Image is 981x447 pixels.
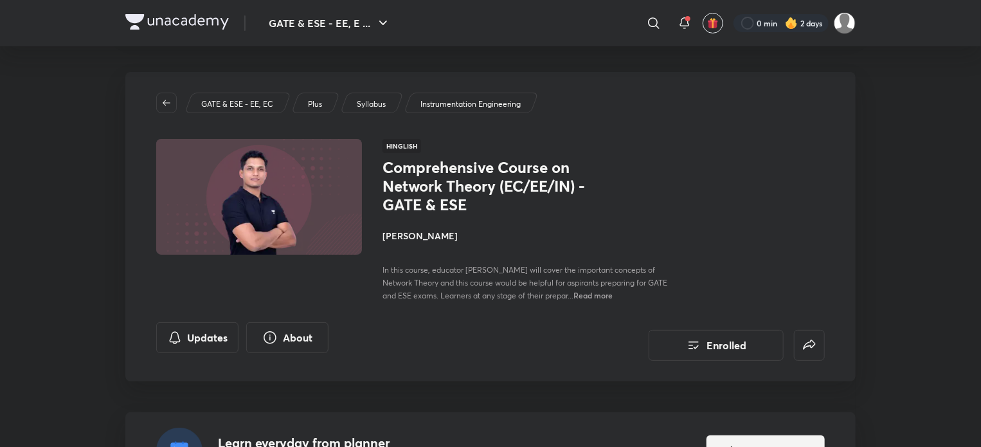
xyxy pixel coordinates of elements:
[382,229,670,242] h4: [PERSON_NAME]
[703,13,723,33] button: avatar
[306,98,325,110] a: Plus
[420,98,521,110] p: Instrumentation Engineering
[261,10,399,36] button: GATE & ESE - EE, E ...
[357,98,386,110] p: Syllabus
[573,290,613,300] span: Read more
[125,14,229,30] img: Company Logo
[156,322,239,353] button: Updates
[382,139,421,153] span: Hinglish
[649,330,784,361] button: Enrolled
[382,158,593,214] h1: Comprehensive Course on Network Theory (EC/EE/IN) - GATE & ESE
[154,138,364,256] img: Thumbnail
[308,98,322,110] p: Plus
[125,14,229,33] a: Company Logo
[382,265,667,300] span: In this course, educator [PERSON_NAME] will cover the important concepts of Network Theory and th...
[785,17,798,30] img: streak
[355,98,388,110] a: Syllabus
[794,330,825,361] button: false
[834,12,856,34] img: Suyash S
[201,98,273,110] p: GATE & ESE - EE, EC
[246,322,328,353] button: About
[199,98,276,110] a: GATE & ESE - EE, EC
[419,98,523,110] a: Instrumentation Engineering
[707,17,719,29] img: avatar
